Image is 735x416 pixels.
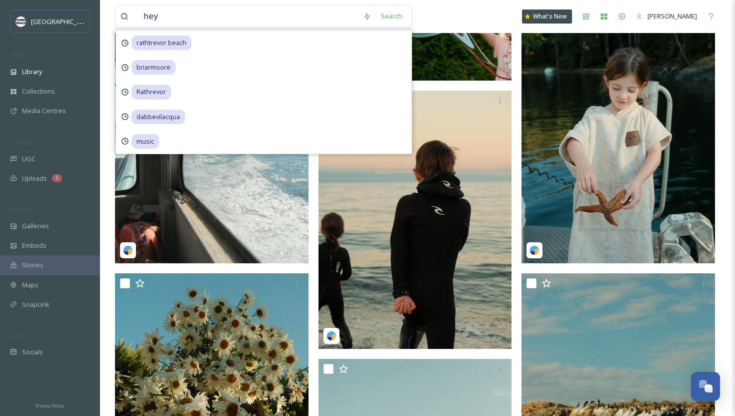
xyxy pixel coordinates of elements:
[22,106,66,116] span: Media Centres
[16,17,26,27] img: parks%20beach.jpg
[10,52,27,59] span: MEDIA
[647,12,697,21] span: [PERSON_NAME]
[22,154,35,164] span: UGC
[131,134,159,149] span: music
[326,331,336,341] img: snapsea-logo.png
[131,85,171,99] span: Rathrevor
[31,17,120,26] span: [GEOGRAPHIC_DATA] Tourism
[35,399,64,411] a: Privacy Policy
[131,36,191,50] span: rathtrevor beach
[22,221,49,231] span: Galleries
[376,7,407,26] div: Search
[123,245,133,255] img: snapsea-logo.png
[22,260,43,270] span: Stories
[631,7,702,26] a: [PERSON_NAME]
[522,10,572,24] a: What's New
[138,6,358,28] input: Search your library
[22,300,49,309] span: SnapLink
[52,174,62,182] div: 1
[131,60,175,75] span: briarmoore
[521,5,715,263] img: coast.gaard-17994292607683822.jpeg
[22,347,43,357] span: Socials
[22,67,42,77] span: Library
[318,91,512,349] img: coast.gaard-18070689169919781.jpeg
[691,372,720,401] button: Open Chat
[22,87,55,96] span: Collections
[22,241,46,250] span: Embeds
[10,332,30,339] span: SOCIALS
[10,206,33,213] span: WIDGETS
[35,402,64,409] span: Privacy Policy
[115,5,308,263] img: coast.gaard-18155773024379461.jpeg
[22,280,38,290] span: Maps
[131,110,185,124] span: dabbevilacqua
[529,245,539,255] img: snapsea-logo.png
[10,139,31,146] span: COLLECT
[22,174,47,183] span: Uploads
